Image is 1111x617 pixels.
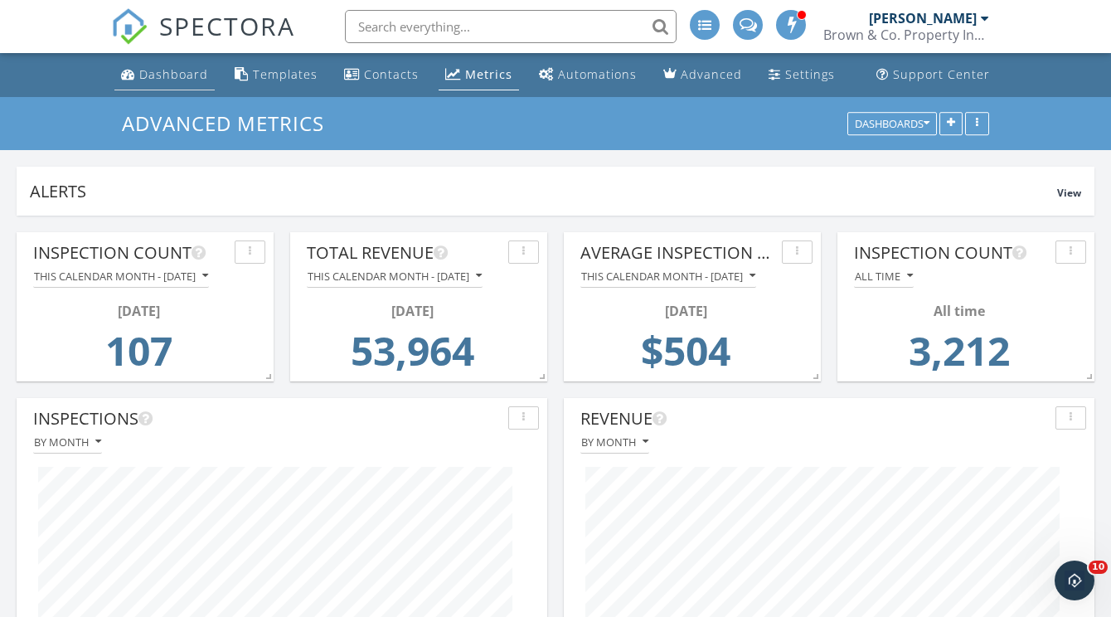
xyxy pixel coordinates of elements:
[869,10,977,27] div: [PERSON_NAME]
[823,27,989,43] div: Brown & Co. Property Inspections
[33,240,228,265] div: Inspection Count
[859,301,1060,321] div: All time
[580,431,649,454] button: By month
[312,301,512,321] div: [DATE]
[122,109,338,137] a: Advanced Metrics
[785,66,835,82] div: Settings
[859,321,1060,391] td: 3212
[38,301,239,321] div: [DATE]
[1057,186,1081,200] span: View
[854,265,914,288] button: All time
[312,321,512,391] td: 53963.75
[34,270,208,282] div: This calendar month - [DATE]
[114,60,215,90] a: Dashboard
[253,66,318,82] div: Templates
[33,265,209,288] button: This calendar month - [DATE]
[30,180,1057,202] div: Alerts
[580,406,1049,431] div: Revenue
[337,60,425,90] a: Contacts
[111,8,148,45] img: The Best Home Inspection Software - Spectora
[159,8,295,43] span: SPECTORA
[847,112,937,135] button: Dashboards
[581,436,648,448] div: By month
[580,265,756,288] button: This calendar month - [DATE]
[33,406,502,431] div: Inspections
[854,240,1049,265] div: Inspection Count
[855,118,929,129] div: Dashboards
[33,431,102,454] button: By month
[308,270,482,282] div: This calendar month - [DATE]
[307,265,483,288] button: This calendar month - [DATE]
[345,10,677,43] input: Search everything...
[870,60,997,90] a: Support Center
[364,66,419,82] div: Contacts
[657,60,749,90] a: Advanced
[581,270,755,282] div: This calendar month - [DATE]
[681,66,742,82] div: Advanced
[139,66,208,82] div: Dashboard
[893,66,990,82] div: Support Center
[762,60,842,90] a: Settings
[228,60,324,90] a: Templates
[465,66,512,82] div: Metrics
[1055,561,1094,600] iframe: Intercom live chat
[34,436,101,448] div: By month
[1089,561,1108,574] span: 10
[439,60,519,90] a: Metrics
[585,321,786,391] td: 504.33
[585,301,786,321] div: [DATE]
[111,22,295,57] a: SPECTORA
[580,240,775,265] div: Average Inspection Price
[38,321,239,391] td: 107
[558,66,637,82] div: Automations
[855,270,913,282] div: All time
[532,60,643,90] a: Automations (Advanced)
[307,240,502,265] div: Total Revenue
